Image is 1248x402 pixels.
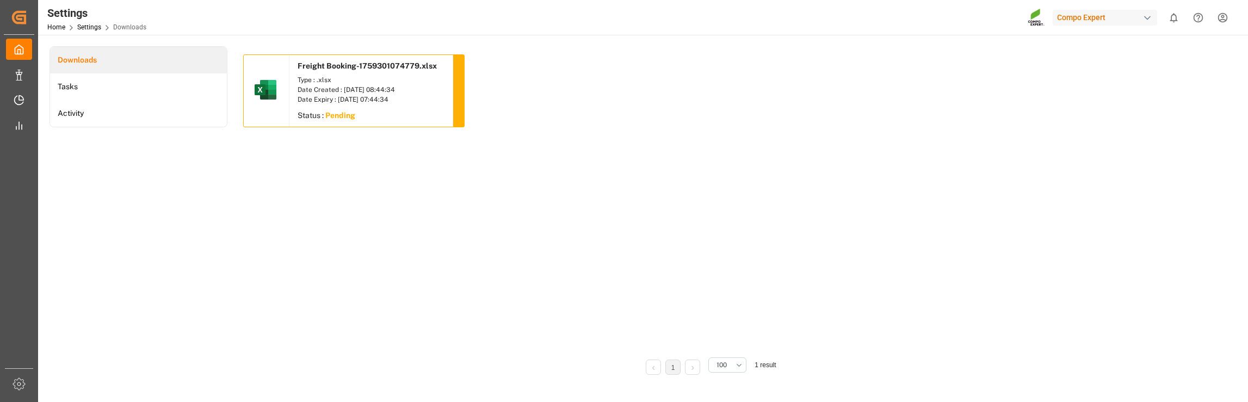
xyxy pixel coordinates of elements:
button: show 0 new notifications [1161,5,1186,30]
div: Status : [289,107,453,127]
div: Date Created : [DATE] 08:44:34 [298,85,444,95]
button: Compo Expert [1053,7,1161,28]
span: 100 [716,360,727,370]
li: Next Page [685,360,700,375]
a: Activity [50,100,227,127]
span: 1 result [755,361,776,369]
a: Settings [77,23,101,31]
a: 1 [671,364,675,372]
a: Tasks [50,73,227,100]
div: Type : .xlsx [298,75,444,85]
div: Settings [47,5,146,21]
a: Home [47,23,65,31]
div: Date Expiry : [DATE] 07:44:34 [298,95,444,104]
img: Screenshot%202023-09-29%20at%2010.02.21.png_1712312052.png [1028,8,1045,27]
a: Downloads [50,47,227,73]
li: Previous Page [646,360,661,375]
sapn: Pending [325,111,355,120]
div: Compo Expert [1053,10,1157,26]
span: Freight Booking-1759301074779.xlsx [298,61,437,70]
li: 1 [665,360,681,375]
button: Help Center [1186,5,1210,30]
img: microsoft-excel-2019--v1.png [252,77,279,103]
button: open menu [708,357,746,373]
